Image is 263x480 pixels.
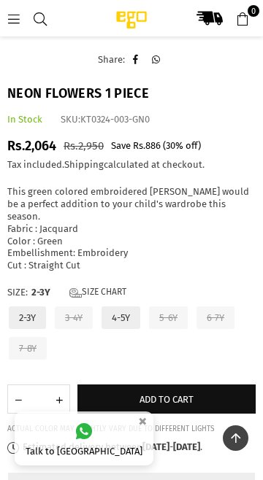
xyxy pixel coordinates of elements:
div: Tax included. calculated at checkout. [7,159,256,171]
span: In Stock [7,114,42,125]
a: Search [27,12,53,23]
label: 6-7Y [195,305,236,330]
label: 4-5Y [100,305,142,330]
img: Ego [88,9,175,30]
span: Share: [98,54,125,65]
span: Rs.886 [133,140,161,151]
span: Save [111,140,131,151]
a: Shipping [64,159,104,171]
div: SKU: [61,114,150,126]
time: [DATE] [173,441,200,452]
span: 0 [248,5,259,17]
a: 0 [229,5,256,31]
span: 30 [166,140,175,151]
button: Add to cart [77,384,256,414]
div: ACTUAL COLOR MAY SLIGHTLY VARY DUE TO DIFFERENT LIGHTS [7,425,256,434]
h1: Neon Flowers 1 piece [7,85,256,103]
a: Menu [1,12,27,23]
label: Size: [7,287,256,299]
span: Rs.2,950 [64,139,104,152]
label: 5-6Y [148,305,189,330]
label: 7-8Y [7,336,48,361]
span: 2-3Y [31,287,61,299]
button: × [134,409,151,433]
quantity-input: Quantity [7,384,70,414]
p: Estimated delivery between - . [7,441,256,454]
span: ( % off) [163,140,201,151]
time: [DATE] [142,441,169,452]
label: 2-3Y [7,305,47,330]
div: This green colored embroidered [PERSON_NAME] would be a perfect addition to your child's wardrobe... [7,186,256,272]
span: Rs.2,064 [7,138,56,154]
a: Size Chart [69,287,126,299]
span: KT0324-003-GN0 [80,114,150,125]
a: Talk to [GEOGRAPHIC_DATA] [15,411,153,465]
span: Add to cart [140,394,194,405]
label: 3-4Y [53,305,94,330]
